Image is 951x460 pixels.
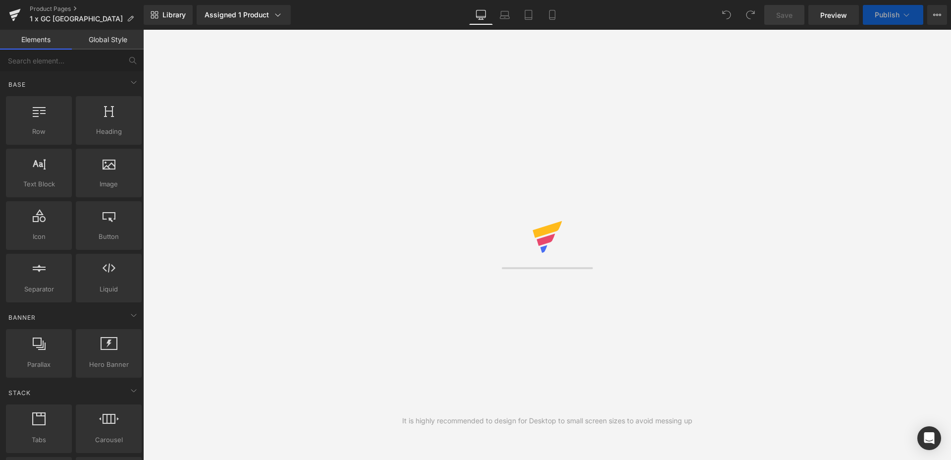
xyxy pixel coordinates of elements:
a: Mobile [540,5,564,25]
span: Icon [9,231,69,242]
div: It is highly recommended to design for Desktop to small screen sizes to avoid messing up [402,415,692,426]
span: Stack [7,388,32,398]
span: Heading [79,126,139,137]
a: Tablet [517,5,540,25]
span: Tabs [9,435,69,445]
button: Redo [740,5,760,25]
span: Publish [875,11,899,19]
span: Hero Banner [79,359,139,370]
span: Liquid [79,284,139,294]
span: Separator [9,284,69,294]
button: Undo [717,5,737,25]
a: Desktop [469,5,493,25]
span: Image [79,179,139,189]
span: Text Block [9,179,69,189]
a: Product Pages [30,5,144,13]
a: Laptop [493,5,517,25]
div: Assigned 1 Product [205,10,283,20]
span: Base [7,80,27,89]
span: Button [79,231,139,242]
span: Banner [7,313,37,322]
span: Preview [820,10,847,20]
div: Open Intercom Messenger [917,426,941,450]
span: 1 x GC [GEOGRAPHIC_DATA] [30,15,123,23]
a: Preview [808,5,859,25]
span: Parallax [9,359,69,370]
span: Row [9,126,69,137]
a: New Library [144,5,193,25]
span: Carousel [79,435,139,445]
span: Library [162,10,186,19]
button: Publish [863,5,923,25]
button: More [927,5,947,25]
span: Save [776,10,792,20]
a: Global Style [72,30,144,50]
